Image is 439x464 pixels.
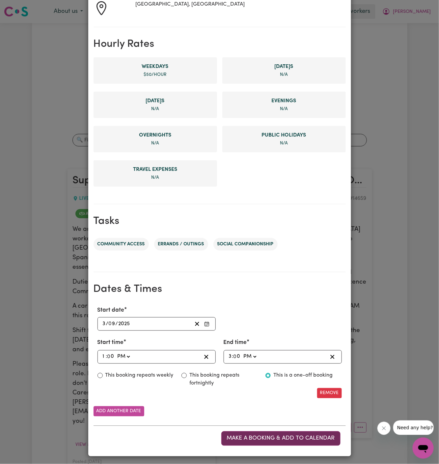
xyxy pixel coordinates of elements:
span: [GEOGRAPHIC_DATA], [GEOGRAPHIC_DATA] [135,2,245,7]
label: This booking repeats weekly [105,372,174,380]
label: This is a one-off booking [273,372,333,380]
li: Community access [94,238,149,251]
span: Overnight rate [99,131,212,139]
iframe: Button to launch messaging window [413,438,434,459]
input: -- [102,320,106,328]
span: not specified [151,107,159,111]
label: This booking repeats fortnightly [189,372,258,387]
label: Start time [97,339,124,347]
span: Make a booking & add to calendar [227,436,335,441]
input: ---- [118,320,131,328]
span: not specified [151,175,159,180]
button: Enter Start date [202,320,211,328]
button: Remove this date/time [317,388,342,398]
input: -- [109,320,116,328]
span: not specified [151,141,159,145]
iframe: Message from company [393,420,434,435]
span: Travel Expense rate [99,166,212,173]
span: Evening rate [228,97,341,105]
span: : [232,354,233,360]
span: : [106,354,107,360]
input: -- [108,353,115,361]
input: -- [234,353,241,361]
span: / [106,321,109,327]
span: / [116,321,118,327]
span: Sunday rate [99,97,212,105]
h2: Tasks [94,215,346,228]
li: Social companionship [213,238,278,251]
span: not specified [280,107,288,111]
button: Make a booking & add to calendar [221,431,341,446]
span: 0 [107,354,110,359]
span: 0 [233,354,237,359]
label: Start date [97,306,124,315]
span: not specified [280,73,288,77]
span: Saturday rate [228,63,341,71]
span: 0 [109,322,112,327]
h2: Dates & Times [94,283,346,295]
li: Errands / Outings [154,238,208,251]
span: Weekday rate [99,63,212,71]
span: Public Holiday rate [228,131,341,139]
button: Clear Start date [192,320,202,328]
input: -- [102,353,106,361]
input: -- [229,353,232,361]
label: End time [224,339,247,347]
iframe: Close message [377,422,391,435]
h2: Hourly Rates [94,38,346,50]
span: $ 50 /hour [144,73,167,77]
span: not specified [280,141,288,145]
button: Add another date [94,406,144,417]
